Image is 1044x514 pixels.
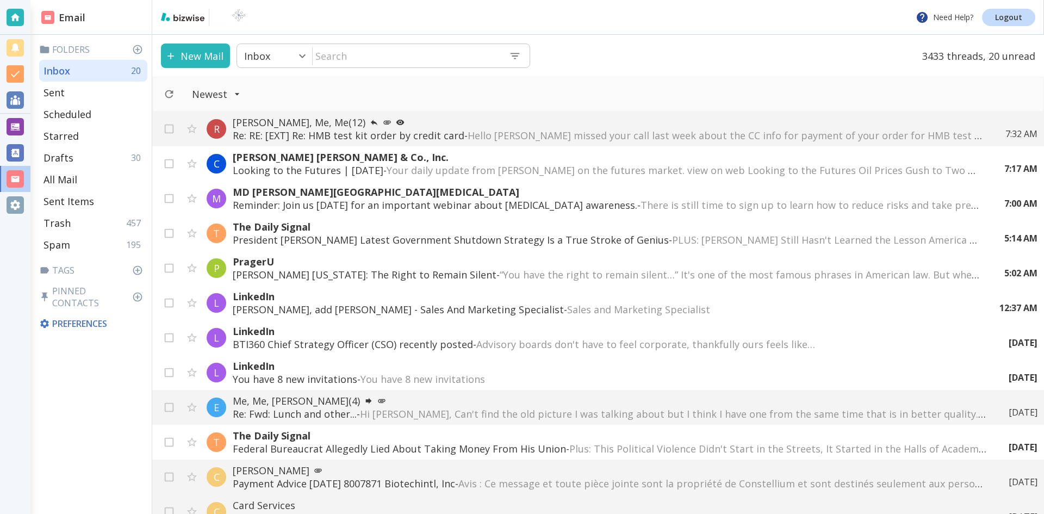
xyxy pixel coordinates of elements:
[233,373,987,386] p: You have 8 new invitations -
[126,217,145,229] p: 457
[39,125,147,147] div: Starred
[233,338,987,351] p: BTI360 Chief Strategy Officer (CSO) recently posted -
[39,60,147,82] div: Inbox20
[43,129,79,143] p: Starred
[39,234,147,256] div: Spam195
[916,11,973,24] p: Need Help?
[43,173,77,186] p: All Mail
[39,264,147,276] p: Tags
[181,82,251,106] button: Filter
[161,13,204,21] img: bizwise
[126,239,145,251] p: 195
[233,116,984,129] p: [PERSON_NAME], Me, Me (12)
[244,49,270,63] p: Inbox
[233,407,987,420] p: Re: Fwd: Lunch and other... -
[233,290,978,303] p: LinkedIn
[1009,406,1037,418] p: [DATE]
[916,44,1035,68] p: 3433 threads, 20 unread
[1005,128,1037,140] p: 7:32 AM
[233,360,987,373] p: LinkedIn
[37,313,147,334] div: Preferences
[39,82,147,103] div: Sent
[396,118,405,127] svg: Your most recent message has not been opened yet
[233,303,978,316] p: [PERSON_NAME], add [PERSON_NAME] - Sales And Marketing Specialist -
[214,470,220,484] p: C
[233,199,983,212] p: Reminder: Join us [DATE] for an important webinar about [MEDICAL_DATA] awareness. -
[214,401,219,414] p: E
[233,325,987,338] p: LinkedIn
[131,65,145,77] p: 20
[39,44,147,55] p: Folders
[214,296,219,309] p: L
[43,216,71,230] p: Trash
[313,45,500,67] input: Search
[1004,232,1037,244] p: 5:14 AM
[161,44,230,68] button: New Mail
[233,429,987,442] p: The Daily Signal
[43,151,73,164] p: Drafts
[214,9,264,26] img: BioTech International
[214,331,219,344] p: L
[39,212,147,234] div: Trash457
[233,499,987,512] p: Card Services
[1004,267,1037,279] p: 5:02 AM
[1009,371,1037,383] p: [DATE]
[1009,476,1037,488] p: [DATE]
[39,190,147,212] div: Sent Items
[999,302,1037,314] p: 12:37 AM
[982,9,1035,26] a: Logout
[233,442,987,455] p: Federal Bureaucrat Allegedly Lied About Taking Money From His Union -
[1004,197,1037,209] p: 7:00 AM
[233,151,983,164] p: [PERSON_NAME] [PERSON_NAME] & Co., Inc.
[233,233,983,246] p: President [PERSON_NAME] Latest Government Shutdown Strategy Is a True Stroke of Genius -
[233,220,983,233] p: The Daily Signal
[159,84,179,104] button: Refresh
[361,373,722,386] span: You have 8 new invitations ͏ ͏ ͏ ͏ ͏ ͏ ͏ ͏ ͏ ͏ ͏ ͏ ͏ ͏ ͏ ͏ ͏ ͏ ͏ ͏ ͏ ͏ ͏ ͏ ͏ ͏ ͏ ͏ ͏ ͏ ͏ ͏ ͏ ͏ ͏ ...
[567,303,941,316] span: Sales and Marketing Specialist ͏ ͏ ͏ ͏ ͏ ͏ ͏ ͏ ͏ ͏ ͏ ͏ ͏ ͏ ͏ ͏ ͏ ͏ ͏ ͏ ͏ ͏ ͏ ͏ ͏ ͏ ͏ ͏ ͏ ͏ ͏ ͏ ͏ ...
[213,227,220,240] p: T
[233,129,984,142] p: Re: RE: [EXT] Re: HMB test kit order by credit card -
[41,11,54,24] img: DashboardSidebarEmail.svg
[131,152,145,164] p: 30
[43,108,91,121] p: Scheduled
[233,477,987,490] p: Payment Advice [DATE] 8007871 Biotechintl, Inc -
[213,436,220,449] p: T
[1009,337,1037,349] p: [DATE]
[233,164,983,177] p: Looking to the Futures | [DATE] -
[476,338,984,351] span: Advisory boards don't have to feel corporate, thankfully ours feels like… ͏ ͏ ͏ ͏ ͏ ͏ ͏ ͏ ͏ ͏ ͏ ͏...
[39,103,147,125] div: Scheduled
[43,64,70,77] p: Inbox
[39,169,147,190] div: All Mail
[39,285,147,309] p: Pinned Contacts
[214,366,219,379] p: L
[214,122,220,135] p: R
[39,147,147,169] div: Drafts30
[39,318,145,330] p: Preferences
[233,268,983,281] p: [PERSON_NAME] [US_STATE]: The Right to Remain Silent -
[995,14,1022,21] p: Logout
[214,157,220,170] p: C
[233,185,983,199] p: MD [PERSON_NAME][GEOGRAPHIC_DATA][MEDICAL_DATA]
[1004,163,1037,175] p: 7:17 AM
[1009,441,1037,453] p: [DATE]
[214,262,220,275] p: P
[233,464,987,477] p: [PERSON_NAME]
[41,10,85,25] h2: Email
[233,255,983,268] p: PragerU
[212,192,221,205] p: M
[43,238,70,251] p: Spam
[233,394,987,407] p: Me, Me, [PERSON_NAME] (4)
[43,195,94,208] p: Sent Items
[43,86,65,99] p: Sent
